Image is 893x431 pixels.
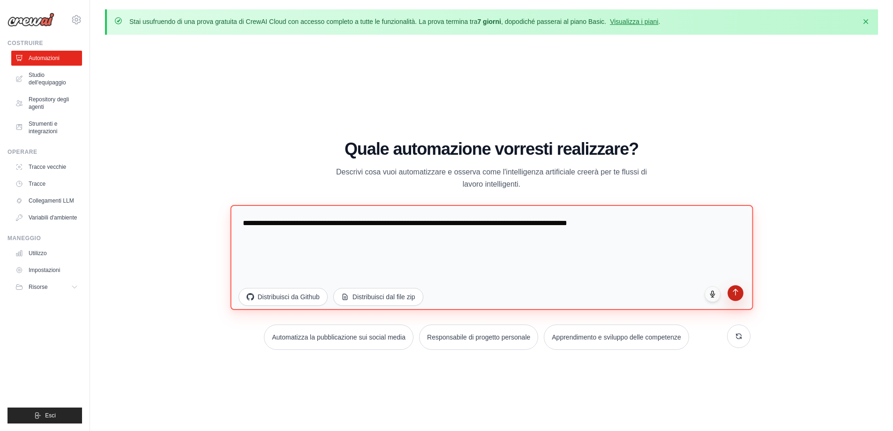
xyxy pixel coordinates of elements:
a: Utilizzo [11,246,82,261]
img: Logo [8,13,54,27]
a: Impostazioni [11,263,82,278]
a: Repository degli agenti [11,92,82,114]
font: Distribuisci dal file zip [353,293,415,301]
button: Risorse [11,280,82,295]
font: Utilizzo [29,250,47,257]
a: Tracce [11,176,82,191]
font: Operare [8,149,38,155]
button: Esci [8,408,82,423]
font: Tracce [29,181,45,187]
font: Maneggio [8,235,41,242]
font: Tracce vecchie [29,164,66,170]
font: Descrivi cosa vuoi automatizzare e osserva come l'intelligenza artificiale creerà per te flussi d... [336,168,647,188]
font: Automatizza la pubblicazione sui social media [272,333,405,341]
div: Chat widget [846,386,893,431]
font: Strumenti e integrazioni [29,121,57,135]
font: Studio dell'equipaggio [29,72,66,86]
a: Tracce vecchie [11,159,82,174]
button: Distribuisci da Github [239,288,328,306]
font: Risorse [29,284,48,290]
a: Visualizza i piani [610,18,658,25]
font: Distribuisci da Github [258,293,320,301]
font: Variabili d'ambiente [29,214,77,221]
font: Collegamenti LLM [29,197,74,204]
a: Studio dell'equipaggio [11,68,82,90]
a: Variabili d'ambiente [11,210,82,225]
a: Collegamenti LLM [11,193,82,208]
font: Impostazioni [29,267,60,273]
font: Responsabile di progetto personale [427,333,530,341]
iframe: Widget di chat [846,386,893,431]
font: 7 giorni [477,18,501,25]
font: Costruire [8,40,43,46]
font: . [658,18,660,25]
a: Strumenti e integrazioni [11,116,82,139]
a: Automazioni [11,51,82,66]
font: Repository degli agenti [29,96,69,110]
font: Apprendimento e sviluppo delle competenze [552,333,681,341]
font: Automazioni [29,55,60,61]
button: Distribuisci dal file zip [333,288,423,306]
button: Apprendimento e sviluppo delle competenze [544,325,689,350]
font: Stai usufruendo di una prova gratuita di CrewAI Cloud con accesso completo a tutte le funzionalit... [129,18,477,25]
button: Responsabile di progetto personale [419,325,538,350]
font: Quale automazione vorresti realizzare? [345,139,638,159]
font: , dopodiché passerai al piano Basic. [501,18,606,25]
font: Esci [45,412,56,419]
button: Automatizza la pubblicazione sui social media [264,325,413,350]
